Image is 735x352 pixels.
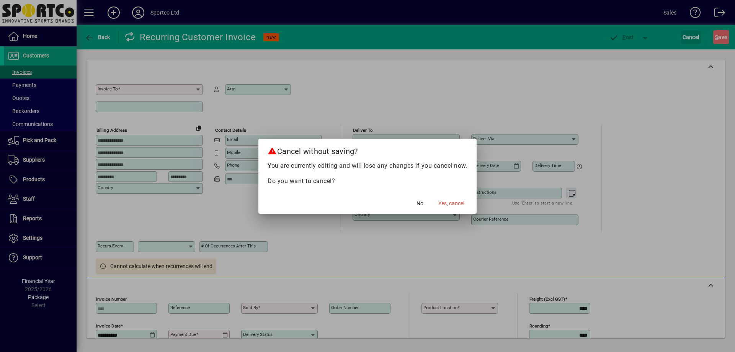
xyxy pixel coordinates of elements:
h2: Cancel without saving? [258,139,477,161]
p: You are currently editing and will lose any changes if you cancel now. [268,161,467,170]
button: No [408,197,432,211]
span: Yes, cancel [438,200,464,208]
p: Do you want to cancel? [268,177,467,186]
span: No [416,200,423,208]
button: Yes, cancel [435,197,467,211]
